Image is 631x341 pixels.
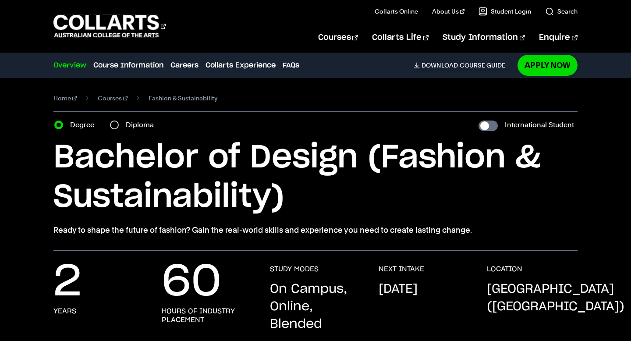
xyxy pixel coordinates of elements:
a: Careers [170,60,199,71]
a: Courses [98,92,128,104]
a: Apply Now [518,55,578,75]
div: Go to homepage [53,14,166,39]
span: Fashion & Sustainability [149,92,217,104]
a: Course Information [93,60,163,71]
label: Diploma [126,119,159,131]
p: [DATE] [379,281,418,298]
p: 60 [162,265,221,300]
a: Home [53,92,77,104]
a: Student Login [479,7,531,16]
a: Study Information [443,23,525,52]
h3: LOCATION [487,265,522,274]
label: International Student [505,119,574,131]
h3: STUDY MODES [270,265,319,274]
span: Download [422,61,458,69]
a: DownloadCourse Guide [414,61,512,69]
a: Courses [318,23,358,52]
a: Collarts Online [375,7,418,16]
p: 2 [53,265,82,300]
a: About Us [432,7,464,16]
p: Ready to shape the future of fashion? Gain the real-world skills and experience you need to creat... [53,224,577,236]
h3: NEXT INTAKE [379,265,424,274]
a: Enquire [539,23,577,52]
a: Collarts Experience [206,60,276,71]
a: FAQs [283,60,299,71]
p: On Campus, Online, Blended [270,281,361,333]
p: [GEOGRAPHIC_DATA] ([GEOGRAPHIC_DATA]) [487,281,624,316]
label: Degree [70,119,99,131]
h3: years [53,307,76,316]
a: Collarts Life [372,23,429,52]
a: Overview [53,60,86,71]
h1: Bachelor of Design (Fashion & Sustainability) [53,138,577,217]
a: Search [545,7,578,16]
h3: hours of industry placement [162,307,252,324]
